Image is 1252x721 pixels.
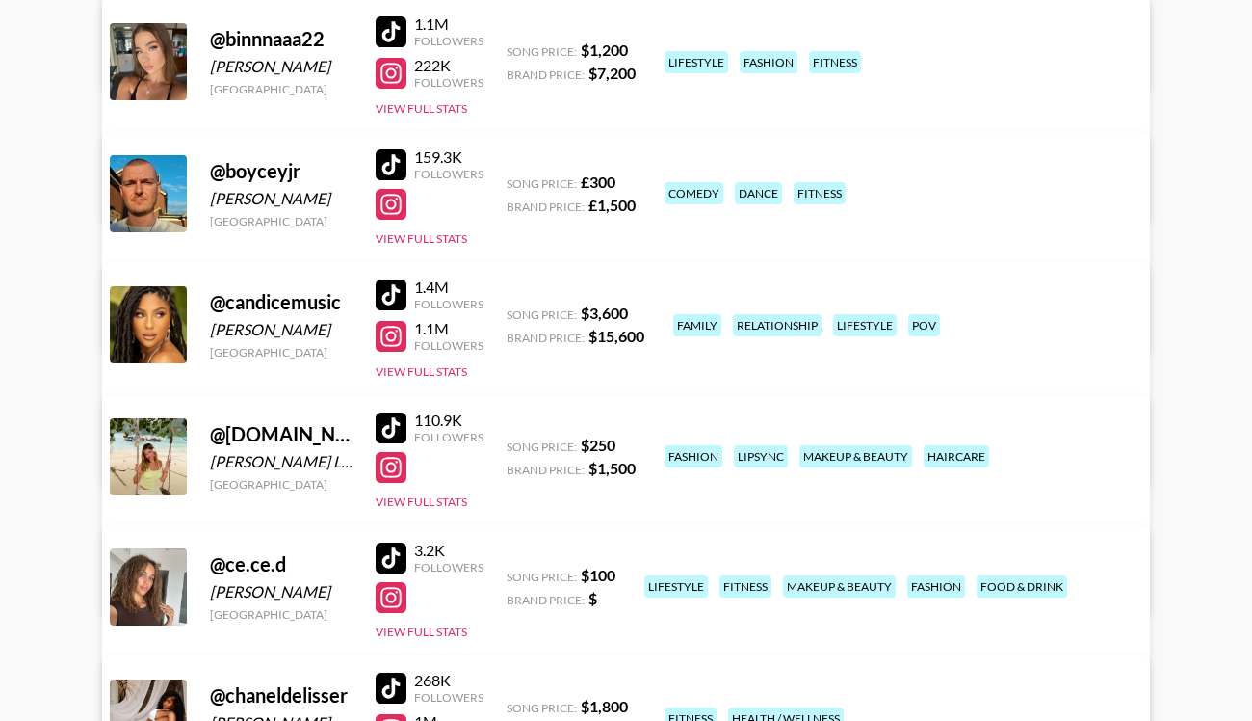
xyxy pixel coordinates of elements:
[581,697,628,715] strong: $ 1,800
[414,560,483,574] div: Followers
[414,319,483,338] div: 1.1M
[507,593,585,607] span: Brand Price:
[210,27,352,51] div: @ binnnaaa22
[210,452,352,471] div: [PERSON_NAME] Lassala
[210,159,352,183] div: @ boyceyjr
[588,64,636,82] strong: $ 7,200
[376,101,467,116] button: View Full Stats
[799,445,912,467] div: makeup & beauty
[376,364,467,379] button: View Full Stats
[588,327,644,345] strong: $ 15,600
[414,147,483,167] div: 159.3K
[414,430,483,444] div: Followers
[210,477,352,492] div: [GEOGRAPHIC_DATA]
[588,459,636,477] strong: $ 1,500
[740,51,797,73] div: fashion
[507,307,577,322] span: Song Price:
[733,314,822,336] div: relationship
[210,552,352,576] div: @ ce.ce.d
[833,314,897,336] div: lifestyle
[734,445,788,467] div: lipsync
[665,445,722,467] div: fashion
[507,463,585,477] span: Brand Price:
[414,690,483,705] div: Followers
[210,290,352,314] div: @ candicemusic
[414,338,483,353] div: Followers
[210,582,352,601] div: [PERSON_NAME]
[376,494,467,509] button: View Full Stats
[507,200,585,214] span: Brand Price:
[783,575,896,598] div: makeup & beauty
[210,214,352,228] div: [GEOGRAPHIC_DATA]
[507,331,585,345] span: Brand Price:
[507,44,577,59] span: Song Price:
[414,297,483,311] div: Followers
[581,173,615,191] strong: £ 300
[414,541,483,560] div: 3.2K
[907,575,965,598] div: fashion
[414,14,483,34] div: 1.1M
[507,67,585,82] span: Brand Price:
[210,320,352,339] div: [PERSON_NAME]
[210,189,352,208] div: [PERSON_NAME]
[414,56,483,75] div: 222K
[977,575,1067,598] div: food & drink
[414,75,483,90] div: Followers
[581,566,615,584] strong: $ 100
[210,683,352,708] div: @ chaneldelisser
[794,182,846,204] div: fitness
[809,51,861,73] div: fitness
[665,51,728,73] div: lifestyle
[673,314,721,336] div: family
[210,607,352,622] div: [GEOGRAPHIC_DATA]
[581,40,628,59] strong: $ 1,200
[210,422,352,446] div: @ [DOMAIN_NAME]
[581,436,615,454] strong: $ 250
[414,411,483,430] div: 110.9K
[376,231,467,246] button: View Full Stats
[210,57,352,76] div: [PERSON_NAME]
[665,182,723,204] div: comedy
[414,671,483,690] div: 268K
[507,176,577,191] span: Song Price:
[581,304,628,322] strong: $ 3,600
[414,167,483,181] div: Followers
[507,570,577,584] span: Song Price:
[735,182,782,204] div: dance
[588,196,636,214] strong: £ 1,500
[210,345,352,360] div: [GEOGRAPHIC_DATA]
[588,589,597,607] strong: $
[210,82,352,96] div: [GEOGRAPHIC_DATA]
[507,701,577,715] span: Song Price:
[924,445,989,467] div: haircare
[414,278,483,297] div: 1.4M
[376,625,467,639] button: View Full Stats
[414,34,483,48] div: Followers
[908,314,940,336] div: pov
[644,575,708,598] div: lifestyle
[507,440,577,454] span: Song Price:
[719,575,771,598] div: fitness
